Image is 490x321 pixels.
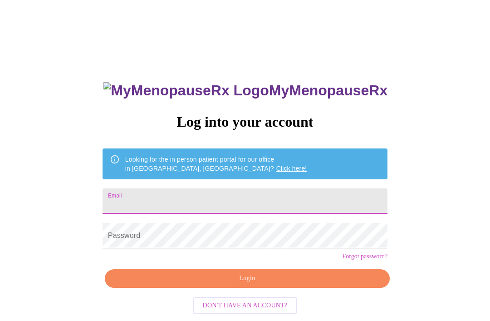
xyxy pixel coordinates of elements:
div: Looking for the in person patient portal for our office in [GEOGRAPHIC_DATA], [GEOGRAPHIC_DATA]? [125,151,307,177]
a: Forgot password? [342,253,387,260]
a: Don't have an account? [191,301,300,309]
span: Don't have an account? [203,300,288,311]
span: Login [115,273,379,284]
img: MyMenopauseRx Logo [103,82,269,99]
a: Click here! [276,165,307,172]
button: Login [105,269,390,288]
h3: MyMenopauseRx [103,82,387,99]
button: Don't have an account? [193,297,298,315]
h3: Log into your account [103,114,387,130]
